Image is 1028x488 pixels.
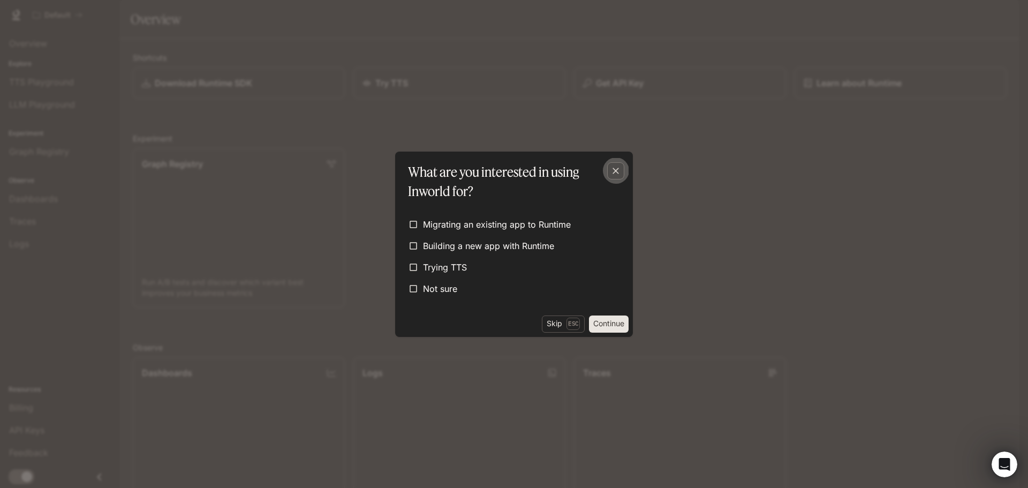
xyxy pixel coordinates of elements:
span: Not sure [423,282,457,295]
iframe: Intercom live chat [992,452,1017,477]
p: What are you interested in using Inworld for? [408,162,616,201]
span: Building a new app with Runtime [423,239,554,252]
span: Migrating an existing app to Runtime [423,218,571,231]
button: SkipEsc [542,316,585,333]
span: Trying TTS [423,261,467,274]
p: Esc [566,318,580,329]
button: Continue [589,316,629,333]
